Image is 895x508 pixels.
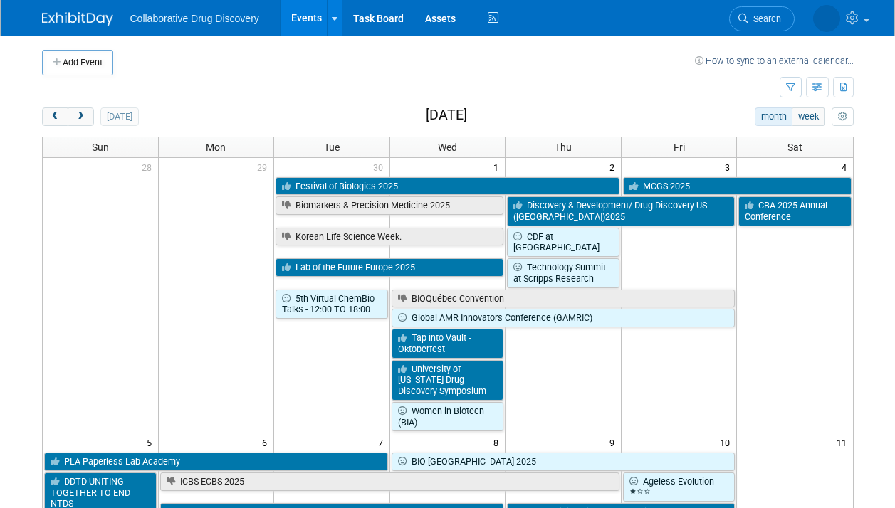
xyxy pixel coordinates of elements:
[68,107,94,126] button: next
[792,107,825,126] button: week
[608,433,621,451] span: 9
[674,142,685,153] span: Fri
[392,329,504,358] a: Tap into Vault - Oktoberfest
[100,107,138,126] button: [DATE]
[438,142,457,153] span: Wed
[555,142,572,153] span: Thu
[608,158,621,176] span: 2
[42,50,113,75] button: Add Event
[840,158,853,176] span: 4
[130,13,259,24] span: Collaborative Drug Discovery
[160,472,619,491] a: ICBS ECBS 2025
[723,158,736,176] span: 3
[492,433,505,451] span: 8
[426,107,467,123] h2: [DATE]
[276,177,619,196] a: Festival of Biologics 2025
[261,433,273,451] span: 6
[507,228,619,257] a: CDF at [GEOGRAPHIC_DATA]
[738,196,851,226] a: CBA 2025 Annual Conference
[276,228,503,246] a: Korean Life Science Week.
[377,433,389,451] span: 7
[206,142,226,153] span: Mon
[392,290,736,308] a: BIOQuébec Convention
[42,107,68,126] button: prev
[372,158,389,176] span: 30
[492,158,505,176] span: 1
[276,290,388,319] a: 5th Virtual ChemBio Talks - 12:00 TO 18:00
[256,158,273,176] span: 29
[835,433,853,451] span: 11
[623,177,852,196] a: MCGS 2025
[695,55,854,66] a: How to sync to an external calendar...
[92,142,109,153] span: Sun
[276,196,503,215] a: Biomarkers & Precision Medicine 2025
[392,402,504,431] a: Women in Biotech (BIA)
[507,258,619,287] a: Technology Summit at Scripps Research
[755,107,792,126] button: month
[838,112,847,122] i: Personalize Calendar
[718,433,736,451] span: 10
[145,433,158,451] span: 5
[729,6,795,31] a: Search
[748,14,781,24] span: Search
[392,453,736,471] a: BIO‑[GEOGRAPHIC_DATA] 2025
[623,472,736,502] a: Ageless Evolution
[507,196,735,226] a: Discovery & Development/ Drug Discovery US ([GEOGRAPHIC_DATA])2025
[392,360,504,401] a: University of [US_STATE] Drug Discovery Symposium
[832,107,853,126] button: myCustomButton
[813,5,840,32] img: Janice Darlington
[44,453,388,471] a: PLA Paperless Lab Academy
[140,158,158,176] span: 28
[276,258,503,277] a: Lab of the Future Europe 2025
[787,142,802,153] span: Sat
[42,12,113,26] img: ExhibitDay
[324,142,340,153] span: Tue
[392,309,736,327] a: Global AMR Innovators Conference (GAMRIC)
